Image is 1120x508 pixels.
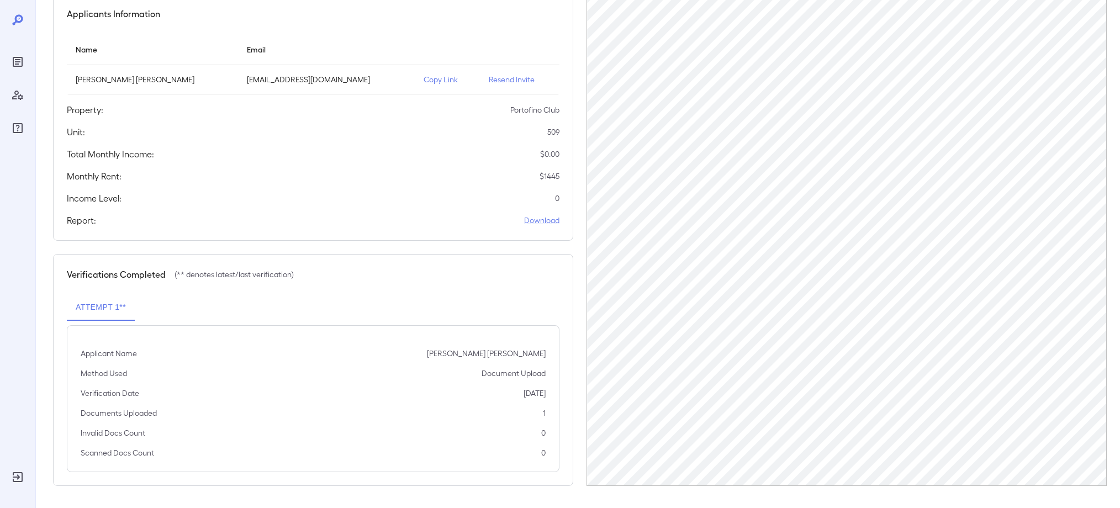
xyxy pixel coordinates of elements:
p: Resend Invite [489,74,551,85]
a: Download [524,215,559,226]
h5: Unit: [67,125,85,139]
h5: Report: [67,214,96,227]
h5: Applicants Information [67,7,160,20]
h5: Total Monthly Income: [67,147,154,161]
p: $ 0.00 [540,149,559,160]
p: 0 [541,447,546,458]
p: Method Used [81,368,127,379]
p: 0 [541,427,546,438]
p: Applicant Name [81,348,137,359]
p: Invalid Docs Count [81,427,145,438]
button: Attempt 1** [67,294,135,321]
p: Documents Uploaded [81,408,157,419]
p: Verification Date [81,388,139,399]
div: Reports [9,53,27,71]
p: 509 [547,126,559,137]
p: [PERSON_NAME] [PERSON_NAME] [427,348,546,359]
div: FAQ [9,119,27,137]
h5: Income Level: [67,192,121,205]
p: 0 [555,193,559,204]
p: Portofino Club [510,104,559,115]
th: Name [67,34,238,65]
h5: Verifications Completed [67,268,166,281]
h5: Property: [67,103,103,117]
p: (** denotes latest/last verification) [175,269,294,280]
div: Log Out [9,468,27,486]
p: Document Upload [482,368,546,379]
p: [PERSON_NAME] [PERSON_NAME] [76,74,229,85]
p: Scanned Docs Count [81,447,154,458]
p: Copy Link [424,74,471,85]
p: 1 [543,408,546,419]
h5: Monthly Rent: [67,170,121,183]
table: simple table [67,34,559,94]
p: [DATE] [524,388,546,399]
p: [EMAIL_ADDRESS][DOMAIN_NAME] [247,74,406,85]
p: $ 1445 [540,171,559,182]
th: Email [238,34,415,65]
div: Manage Users [9,86,27,104]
